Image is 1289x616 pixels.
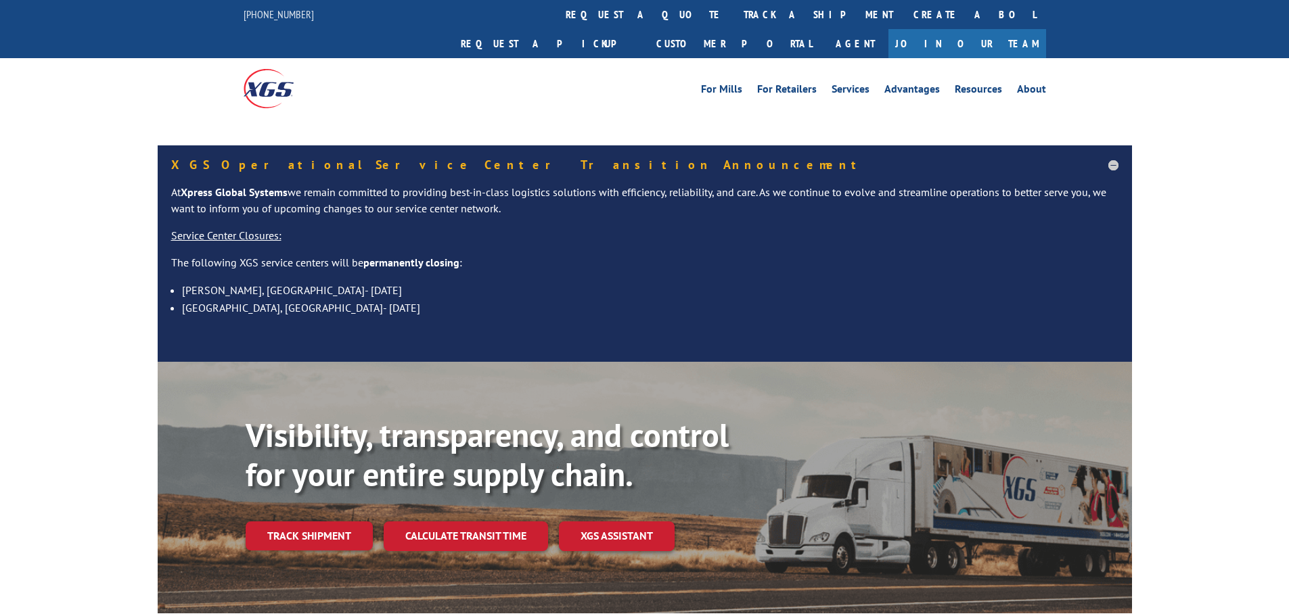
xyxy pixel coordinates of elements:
[171,229,281,242] u: Service Center Closures:
[246,521,373,550] a: Track shipment
[646,29,822,58] a: Customer Portal
[171,185,1118,228] p: At we remain committed to providing best-in-class logistics solutions with efficiency, reliabilit...
[955,84,1002,99] a: Resources
[832,84,869,99] a: Services
[181,185,288,199] strong: Xpress Global Systems
[559,521,675,550] a: XGS ASSISTANT
[822,29,888,58] a: Agent
[1017,84,1046,99] a: About
[701,84,742,99] a: For Mills
[182,281,1118,299] li: [PERSON_NAME], [GEOGRAPHIC_DATA]- [DATE]
[182,299,1118,316] li: [GEOGRAPHIC_DATA], [GEOGRAPHIC_DATA]- [DATE]
[451,29,646,58] a: Request a pickup
[884,84,940,99] a: Advantages
[246,414,729,495] b: Visibility, transparency, and control for your entire supply chain.
[757,84,817,99] a: For Retailers
[384,521,548,550] a: Calculate transit time
[171,255,1118,282] p: The following XGS service centers will be :
[171,159,1118,171] h5: XGS Operational Service Center Transition Announcement
[244,7,314,21] a: [PHONE_NUMBER]
[363,256,459,269] strong: permanently closing
[888,29,1046,58] a: Join Our Team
